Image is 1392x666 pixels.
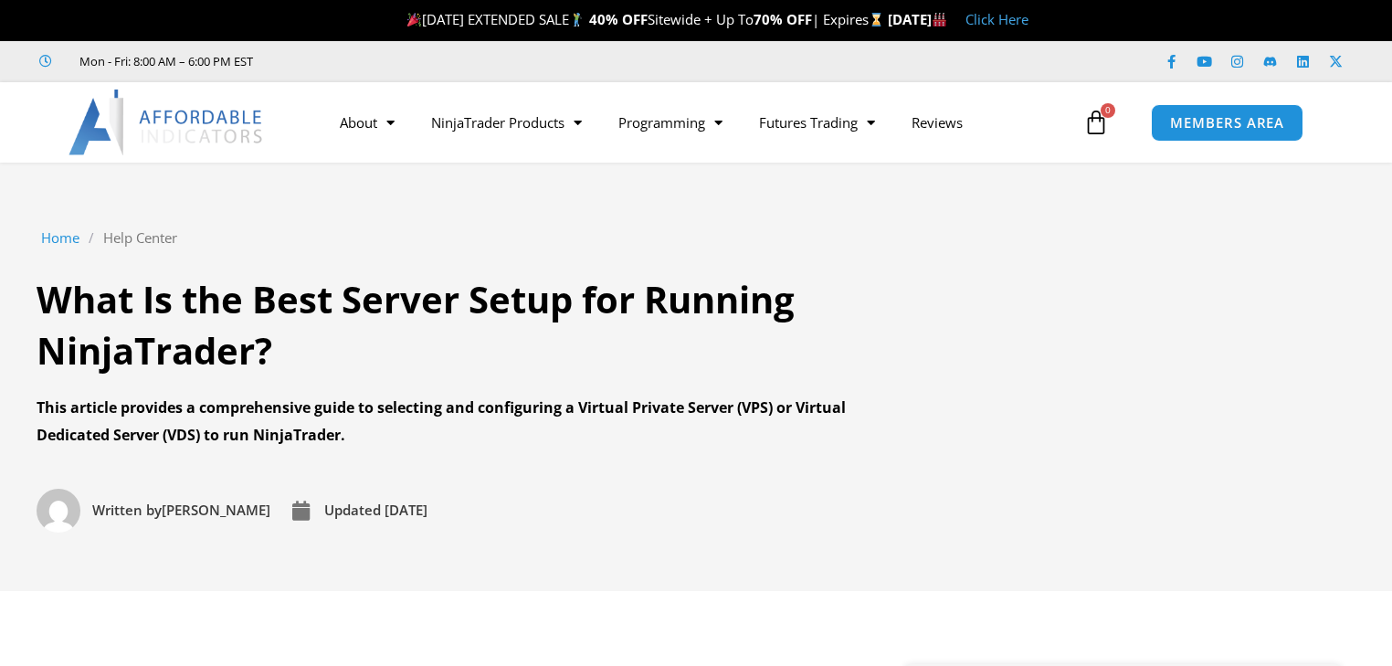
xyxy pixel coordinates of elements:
[570,13,584,26] img: 🏌️‍♂️
[69,90,265,155] img: LogoAI | Affordable Indicators – NinjaTrader
[589,10,648,28] strong: 40% OFF
[1056,96,1136,149] a: 0
[324,501,381,519] span: Updated
[103,226,177,251] a: Help Center
[41,226,79,251] a: Home
[37,274,877,376] h1: What Is the Best Server Setup for Running NinjaTrader?
[1101,103,1115,118] span: 0
[1170,116,1284,130] span: MEMBERS AREA
[600,101,741,143] a: Programming
[92,501,162,519] span: Written by
[279,52,553,70] iframe: Customer reviews powered by Trustpilot
[888,10,947,28] strong: [DATE]
[893,101,981,143] a: Reviews
[37,489,80,533] img: Picture of David Koehler
[1151,104,1303,142] a: MEMBERS AREA
[322,101,1079,143] nav: Menu
[741,101,893,143] a: Futures Trading
[75,50,253,72] span: Mon - Fri: 8:00 AM – 6:00 PM EST
[385,501,427,519] time: [DATE]
[322,101,413,143] a: About
[870,13,883,26] img: ⌛
[933,13,946,26] img: 🏭
[965,10,1028,28] a: Click Here
[754,10,812,28] strong: 70% OFF
[403,10,887,28] span: [DATE] EXTENDED SALE Sitewide + Up To | Expires
[88,498,270,523] span: [PERSON_NAME]
[407,13,421,26] img: 🎉
[89,226,94,251] span: /
[413,101,600,143] a: NinjaTrader Products
[37,395,877,449] div: This article provides a comprehensive guide to selecting and configuring a Virtual Private Server...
